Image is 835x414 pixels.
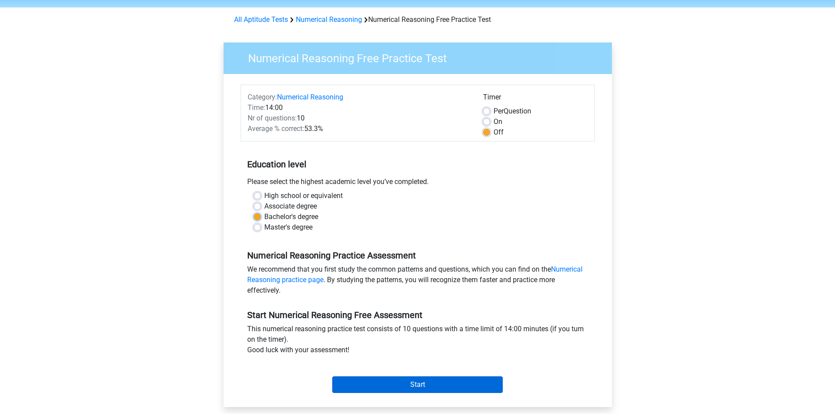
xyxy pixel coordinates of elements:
span: Time: [248,103,265,112]
span: Category: [248,93,277,101]
div: 10 [241,113,476,124]
label: Question [494,106,531,117]
div: 14:00 [241,103,476,113]
a: Numerical Reasoning [296,15,362,24]
span: Nr of questions: [248,114,297,122]
div: Please select the highest academic level you’ve completed. [241,177,595,191]
h5: Numerical Reasoning Practice Assessment [247,250,588,261]
a: Numerical Reasoning [277,93,343,101]
label: On [494,117,502,127]
div: We recommend that you first study the common patterns and questions, which you can find on the . ... [241,264,595,299]
h5: Education level [247,156,588,173]
label: Off [494,127,504,138]
div: 53.3% [241,124,476,134]
div: This numerical reasoning practice test consists of 10 questions with a time limit of 14:00 minute... [241,324,595,359]
div: Timer [483,92,588,106]
a: All Aptitude Tests [234,15,288,24]
span: Average % correct: [248,124,304,133]
h3: Numerical Reasoning Free Practice Test [238,48,605,65]
label: Bachelor's degree [264,212,318,222]
label: High school or equivalent [264,191,343,201]
input: Start [332,376,503,393]
div: Numerical Reasoning Free Practice Test [231,14,605,25]
label: Master's degree [264,222,313,233]
label: Associate degree [264,201,317,212]
h5: Start Numerical Reasoning Free Assessment [247,310,588,320]
span: Per [494,107,504,115]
